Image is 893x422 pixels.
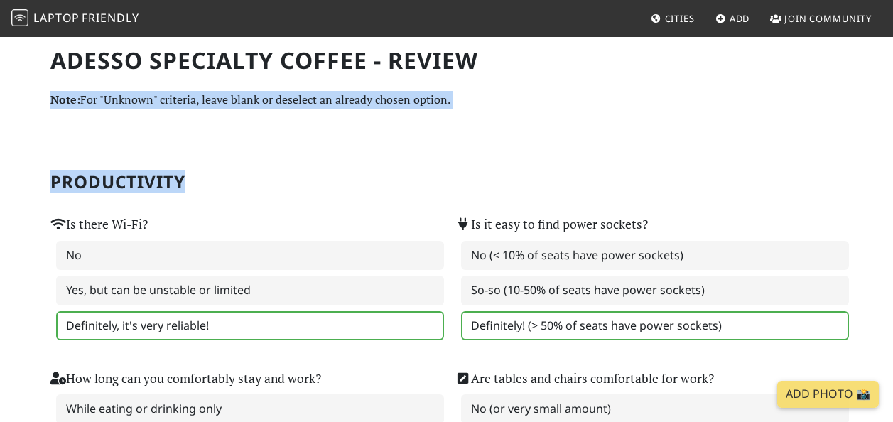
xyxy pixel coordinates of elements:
[56,311,444,341] label: Definitely, it's very reliable!
[50,47,843,74] h1: ADESSO Specialty Coffee - Review
[50,215,148,234] label: Is there Wi-Fi?
[784,12,872,25] span: Join Community
[56,241,444,271] label: No
[50,91,843,109] p: For "Unknown" criteria, leave blank or deselect an already chosen option.
[50,172,843,193] h2: Productivity
[33,10,80,26] span: Laptop
[764,6,877,31] a: Join Community
[56,276,444,305] label: Yes, but can be unstable or limited
[11,9,28,26] img: LaptopFriendly
[461,241,849,271] label: No (< 10% of seats have power sockets)
[82,10,139,26] span: Friendly
[730,12,750,25] span: Add
[710,6,756,31] a: Add
[455,215,648,234] label: Is it easy to find power sockets?
[461,311,849,341] label: Definitely! (> 50% of seats have power sockets)
[665,12,695,25] span: Cities
[50,92,80,107] strong: Note:
[645,6,700,31] a: Cities
[11,6,139,31] a: LaptopFriendly LaptopFriendly
[50,369,321,389] label: How long can you comfortably stay and work?
[461,276,849,305] label: So-so (10-50% of seats have power sockets)
[455,369,714,389] label: Are tables and chairs comfortable for work?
